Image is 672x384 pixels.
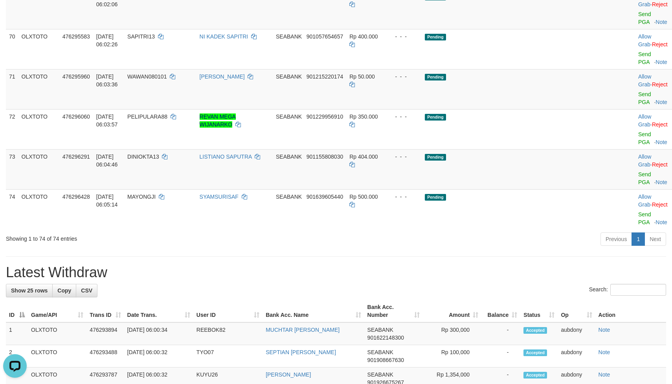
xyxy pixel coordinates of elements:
[266,327,340,333] a: MUCHTAR [PERSON_NAME]
[307,73,343,80] span: Copy 901215220174 to clipboard
[193,322,263,345] td: REEBOK82
[638,73,652,88] span: ·
[62,194,90,200] span: 476296428
[18,109,59,149] td: OLXTOTO
[96,154,118,168] span: [DATE] 06:04:46
[389,113,419,121] div: - - -
[86,300,124,322] th: Trans ID: activate to sort column ascending
[349,194,378,200] span: Rp 500.000
[655,179,667,185] a: Note
[124,300,193,322] th: Date Trans.: activate to sort column ascending
[638,33,651,48] a: Allow Grab
[96,33,118,48] span: [DATE] 06:02:26
[6,189,18,229] td: 74
[96,113,118,128] span: [DATE] 06:03:57
[96,194,118,208] span: [DATE] 06:05:14
[425,194,446,201] span: Pending
[200,73,245,80] a: [PERSON_NAME]
[6,232,274,243] div: Showing 1 to 74 of 74 entries
[558,300,595,322] th: Op: activate to sort column ascending
[349,73,375,80] span: Rp 50.000
[652,41,668,48] a: Reject
[6,300,28,322] th: ID: activate to sort column descending
[62,33,90,40] span: 476295583
[276,113,302,120] span: SEABANK
[349,33,378,40] span: Rp 400.000
[11,287,48,294] span: Show 25 rows
[425,114,446,121] span: Pending
[28,322,86,345] td: OLXTOTO
[632,232,645,246] a: 1
[425,74,446,80] span: Pending
[558,345,595,368] td: aubdony
[638,113,652,128] span: ·
[6,345,28,368] td: 2
[62,113,90,120] span: 476296060
[81,287,92,294] span: CSV
[193,345,263,368] td: TYO07
[364,300,423,322] th: Bank Acc. Number: activate to sort column ascending
[124,322,193,345] td: [DATE] 06:00:34
[18,189,59,229] td: OLXTOTO
[266,349,336,355] a: SEPTIAN [PERSON_NAME]
[276,73,302,80] span: SEABANK
[18,29,59,69] td: OLXTOTO
[481,345,520,368] td: -
[599,371,610,378] a: Note
[6,322,28,345] td: 1
[127,194,156,200] span: MAYONGJI
[423,345,481,368] td: Rp 100,000
[6,69,18,109] td: 71
[6,284,53,297] a: Show 25 rows
[638,194,652,208] span: ·
[638,113,651,128] a: Allow Grab
[349,154,378,160] span: Rp 404.000
[638,211,651,225] a: Send PGA
[523,327,547,334] span: Accepted
[76,284,97,297] a: CSV
[610,284,666,296] input: Search:
[652,201,668,208] a: Reject
[599,327,610,333] a: Note
[266,371,311,378] a: [PERSON_NAME]
[523,349,547,356] span: Accepted
[62,154,90,160] span: 476296291
[599,349,610,355] a: Note
[425,154,446,161] span: Pending
[644,232,666,246] a: Next
[423,300,481,322] th: Amount: activate to sort column ascending
[367,335,404,341] span: Copy 901622148300 to clipboard
[655,19,667,25] a: Note
[307,113,343,120] span: Copy 901229956910 to clipboard
[638,91,651,105] a: Send PGA
[28,345,86,368] td: OLXTOTO
[655,219,667,225] a: Note
[638,194,651,208] a: Allow Grab
[638,11,651,25] a: Send PGA
[127,73,167,80] span: WAWAN080101
[638,131,651,145] a: Send PGA
[652,121,668,128] a: Reject
[127,33,155,40] span: SAPITRI13
[263,300,364,322] th: Bank Acc. Name: activate to sort column ascending
[655,59,667,65] a: Note
[655,99,667,105] a: Note
[18,149,59,189] td: OLXTOTO
[389,193,419,201] div: - - -
[520,300,558,322] th: Status: activate to sort column ascending
[423,322,481,345] td: Rp 300,000
[307,33,343,40] span: Copy 901057654657 to clipboard
[638,171,651,185] a: Send PGA
[367,327,393,333] span: SEABANK
[367,349,393,355] span: SEABANK
[193,300,263,322] th: User ID: activate to sort column ascending
[638,73,651,88] a: Allow Grab
[28,300,86,322] th: Game/API: activate to sort column ascending
[558,322,595,345] td: aubdony
[389,73,419,80] div: - - -
[652,1,668,7] a: Reject
[652,161,668,168] a: Reject
[6,29,18,69] td: 70
[276,33,302,40] span: SEABANK
[389,153,419,161] div: - - -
